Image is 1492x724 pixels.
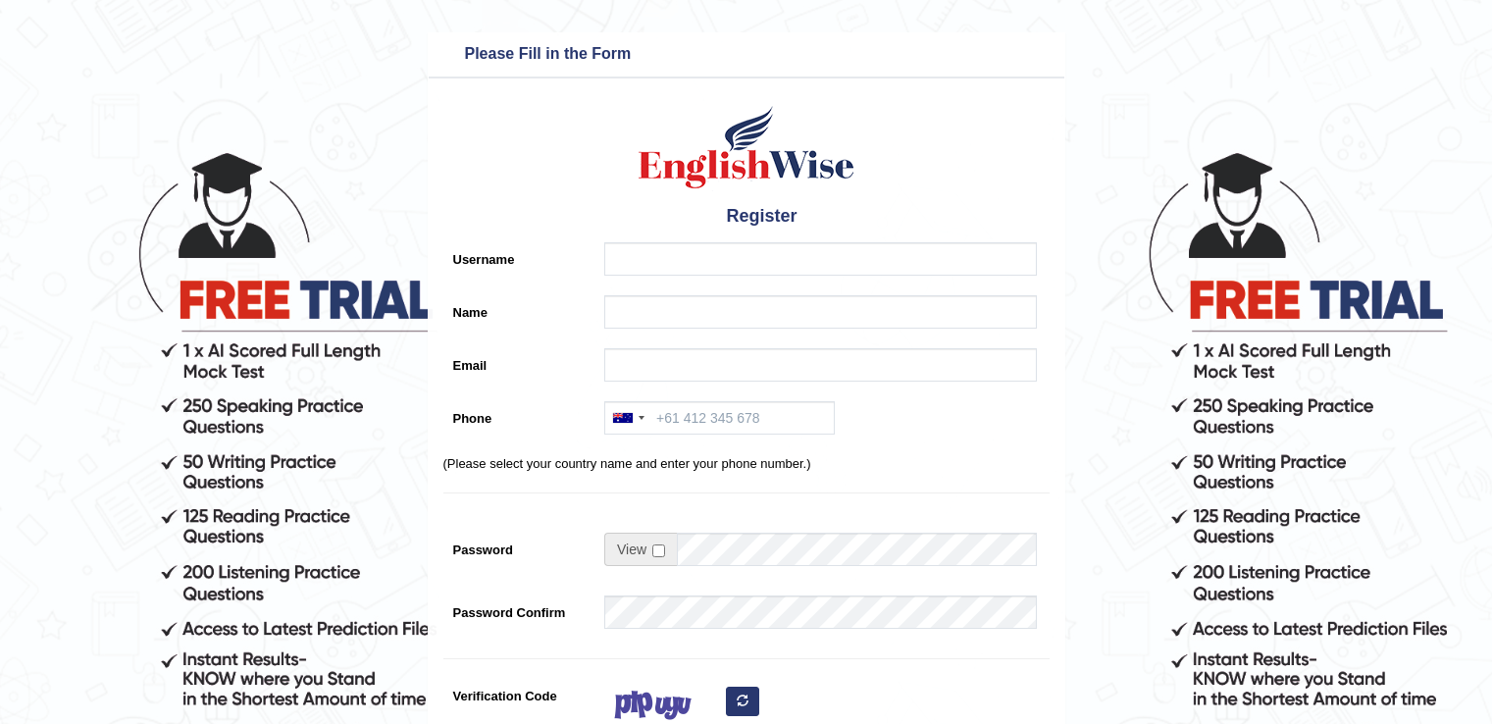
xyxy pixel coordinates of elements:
[605,402,650,434] div: Australia: +61
[443,595,595,622] label: Password Confirm
[443,533,595,559] label: Password
[443,679,595,705] label: Verification Code
[635,103,858,191] img: Logo of English Wise create a new account for intelligent practice with AI
[604,401,835,435] input: +61 412 345 678
[652,544,665,557] input: Show/Hide Password
[443,401,595,428] label: Phone
[443,348,595,375] label: Email
[434,39,1059,71] h3: Please Fill in the Form
[443,295,595,322] label: Name
[443,201,1050,233] h4: Register
[443,454,1050,473] p: (Please select your country name and enter your phone number.)
[443,242,595,269] label: Username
